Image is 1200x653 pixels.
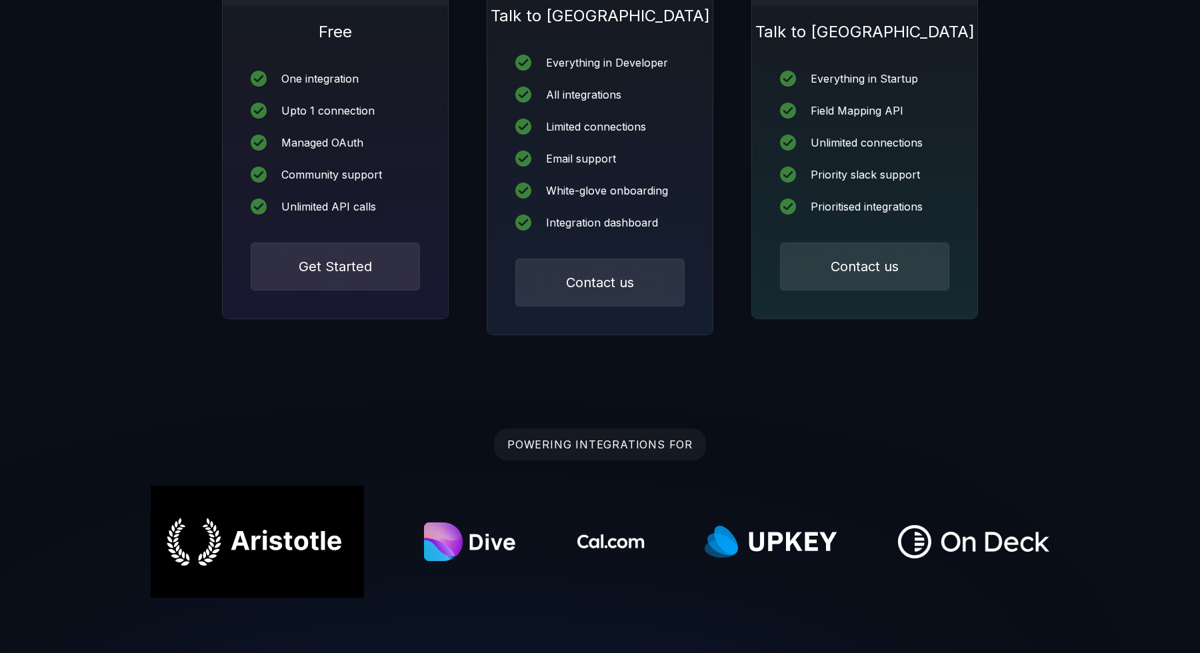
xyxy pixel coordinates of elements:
img: icon [780,199,796,215]
div: Integration dashboard [546,217,658,228]
img: icon [780,167,796,183]
img: icon [515,183,531,199]
div: White-glove onboarding [546,185,668,196]
img: Cal.com logo [577,534,645,549]
img: icon [251,167,267,183]
div: Managed OAuth [281,137,363,148]
img: Dive [424,522,517,561]
h1: Talk to [GEOGRAPHIC_DATA] [752,5,977,43]
div: Unlimited API calls [281,201,376,212]
button: Get Started [251,243,420,291]
div: Limited connections [546,121,646,132]
button: Contact us [515,259,685,307]
img: icon [515,151,531,167]
img: icon [780,71,796,87]
img: icon [515,119,531,135]
img: icon [251,199,267,215]
div: Prioritised integrations [811,201,923,212]
img: Upkey.com [705,508,838,575]
img: icon [780,135,796,151]
div: All integrations [546,89,621,100]
img: icon [515,215,531,231]
div: Unlimited connections [811,137,923,148]
img: icon [780,103,796,119]
div: Priority slack support [811,169,920,180]
div: Field Mapping API [811,105,903,116]
div: Everything in Developer [546,57,668,68]
div: One integration [281,73,359,84]
button: Contact us [780,243,949,291]
img: icon [515,55,531,71]
h1: Free [223,5,448,43]
img: icon [251,103,267,119]
img: icon [251,71,267,87]
div: Email support [546,153,616,164]
div: Community support [281,169,382,180]
img: icon [251,135,267,151]
img: icon [515,87,531,103]
img: OnDeck [898,525,1050,558]
div: Upto 1 connection [281,105,375,116]
div: Everything in Startup [811,73,918,84]
div: POWERING INTEGRATIONS FOR [494,428,706,460]
img: Aristotle [151,486,364,598]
